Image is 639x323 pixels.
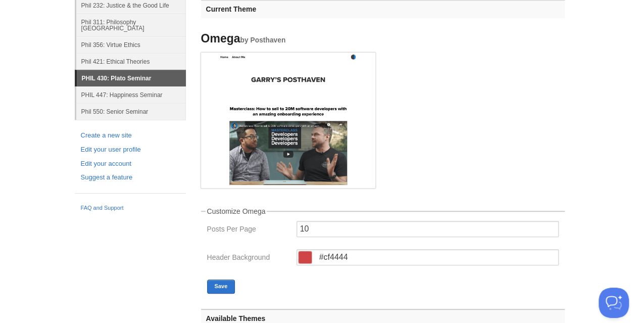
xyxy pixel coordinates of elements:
a: Phil 421: Ethical Theories [76,53,186,70]
a: Phil 356: Virtue Ethics [76,36,186,53]
label: Header Background [207,254,290,263]
button: Save [207,280,235,294]
a: Phil 311: Philosophy [GEOGRAPHIC_DATA] [76,14,186,36]
a: Phil 550: Senior Seminar [76,103,186,120]
a: PHIL 447: Happiness Seminar [76,86,186,103]
legend: Customize Omega [206,208,267,215]
a: Edit your user profile [81,145,180,155]
img: Screenshot [201,53,375,185]
a: PHIL 430: Plato Seminar [77,70,186,86]
a: Suggest a feature [81,172,180,183]
h4: Omega [201,32,375,45]
iframe: Help Scout Beacon - Open [599,288,629,318]
label: Posts Per Page [207,225,290,235]
a: Edit your account [81,159,180,169]
a: Create a new site [81,130,180,141]
small: by Posthaven [240,36,285,44]
a: FAQ and Support [81,204,180,213]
